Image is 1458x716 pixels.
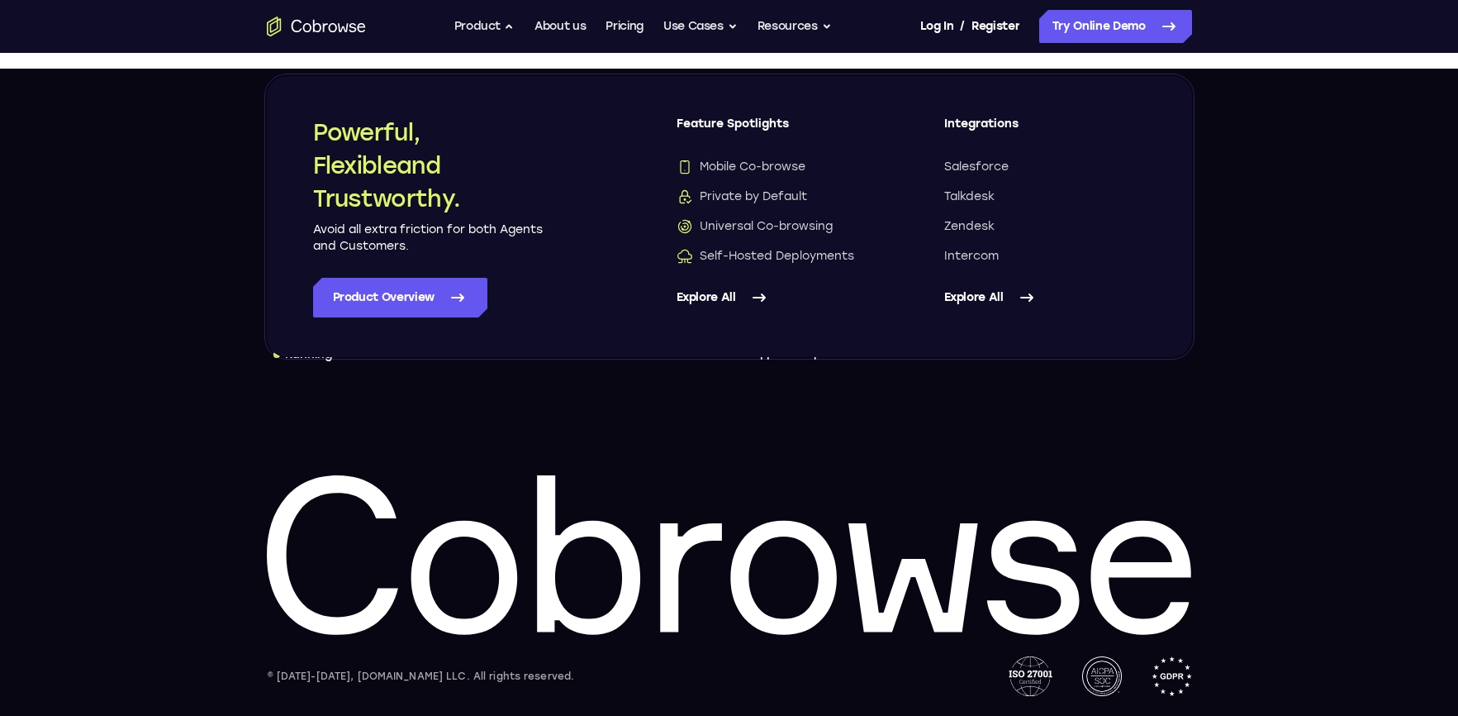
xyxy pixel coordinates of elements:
[677,218,833,235] span: Universal Co-browsing
[960,17,965,36] span: /
[944,218,995,235] span: Zendesk
[1009,656,1052,696] img: ISO
[311,504,347,541] button: Remote control
[267,17,366,36] a: Go to the home page
[354,504,390,541] button: Full device
[677,159,805,175] span: Mobile Co-browse
[677,218,878,235] a: Universal Co-browsingUniversal Co-browsing
[677,159,693,175] img: Mobile Co-browse
[1039,10,1192,43] a: Try Online Demo
[677,189,878,205] a: Private by DefaultPrivate by Default
[313,116,544,215] h2: Powerful, Flexible and Trustworthy.
[7,421,258,436] div: [DATE]
[677,248,878,265] a: Self-Hosted DeploymentsSelf-Hosted Deployments
[1082,656,1122,696] img: AICPA SOC
[944,159,1009,175] span: Salesforce
[677,218,693,235] img: Universal Co-browsing
[7,94,258,109] p: Balance
[757,10,832,43] button: Resources
[677,116,878,146] span: Feature Spotlights
[944,116,1146,146] span: Integrations
[677,159,878,175] a: Mobile Co-browseMobile Co-browse
[267,668,575,685] div: © [DATE]-[DATE], [DOMAIN_NAME] LLC. All rights reserved.
[7,17,258,48] a: Cobrowse
[534,10,586,43] a: About us
[971,10,1019,43] a: Register
[944,159,1146,175] a: Salesforce
[944,218,1146,235] a: Zendesk
[13,515,45,529] span: 01:25
[215,504,251,541] button: Annotations color
[677,189,693,205] img: Private by Default
[7,382,258,404] h2: Transactions
[677,248,693,265] img: Self-Hosted Deployments
[313,222,544,255] p: Avoid all extra friction for both Agents and Customers.
[7,320,258,365] div: Spent this month
[575,506,608,539] button: Device info
[267,340,339,370] a: Running
[944,189,995,205] span: Talkdesk
[606,10,644,43] a: Pricing
[944,248,1146,265] a: Intercom
[677,189,807,205] span: Private by Default
[1152,656,1192,696] img: GDPR
[944,189,1146,205] a: Talkdesk
[542,506,575,539] a: Popout
[313,278,487,317] a: Product Overview
[944,248,999,265] span: Intercom
[454,10,515,43] button: Product
[944,278,1146,317] a: Explore All
[677,278,878,317] a: Explore All
[920,10,953,43] a: Log In
[677,248,854,265] span: Self-Hosted Deployments
[663,10,738,43] button: Use Cases
[397,504,449,541] button: End session
[246,504,283,541] button: Disappearing ink
[172,504,208,541] button: Laser pointer
[278,504,304,541] button: Drawing tools menu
